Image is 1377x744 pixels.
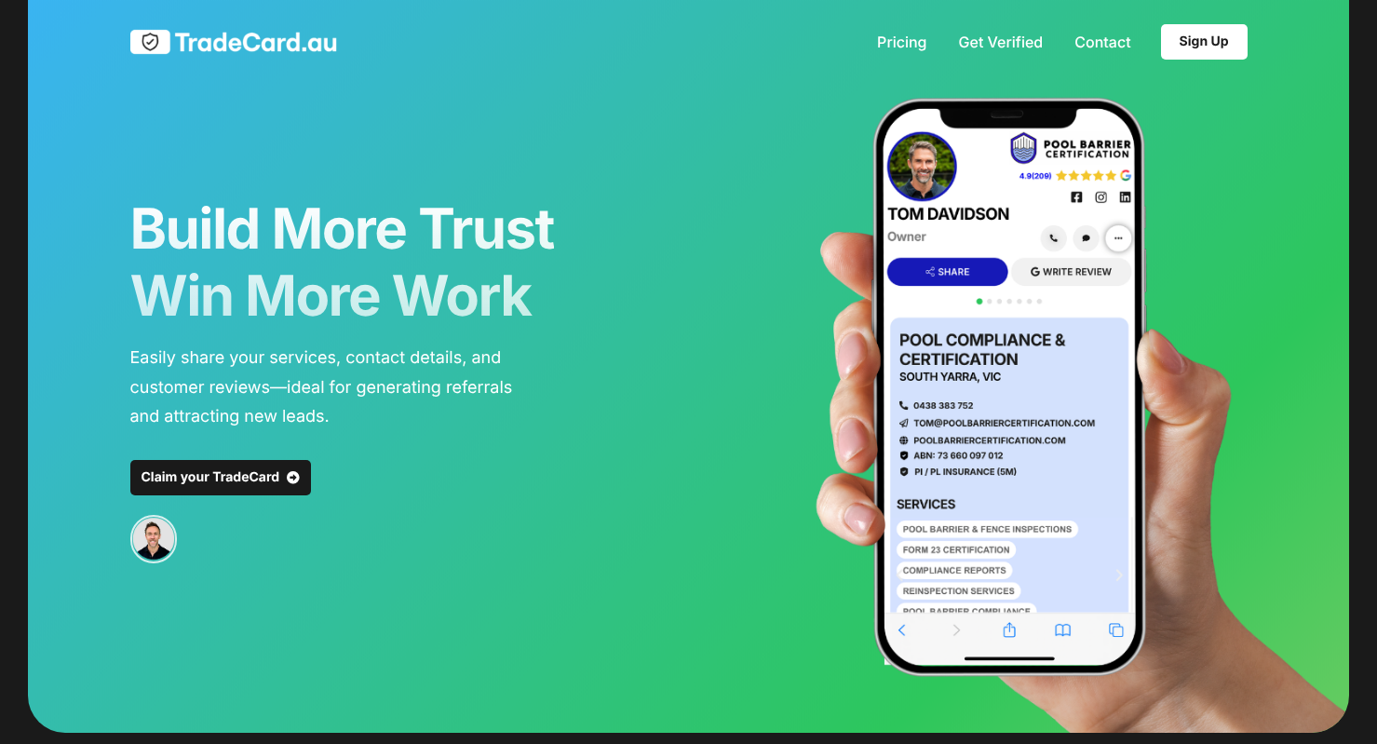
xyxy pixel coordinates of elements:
[130,196,554,330] span: Build More Trust Win More Work
[130,344,521,432] p: Easily share your services, contact details, and customer reviews—ideal for generating referrals ...
[142,471,280,484] span: Claim your TradeCard
[877,34,926,49] a: Pricing
[959,34,1044,49] a: Get Verified
[1074,34,1130,49] a: Contact
[130,460,312,495] a: Claim your TradeCard
[1180,35,1229,48] span: Sign Up
[1161,24,1248,60] a: Sign Up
